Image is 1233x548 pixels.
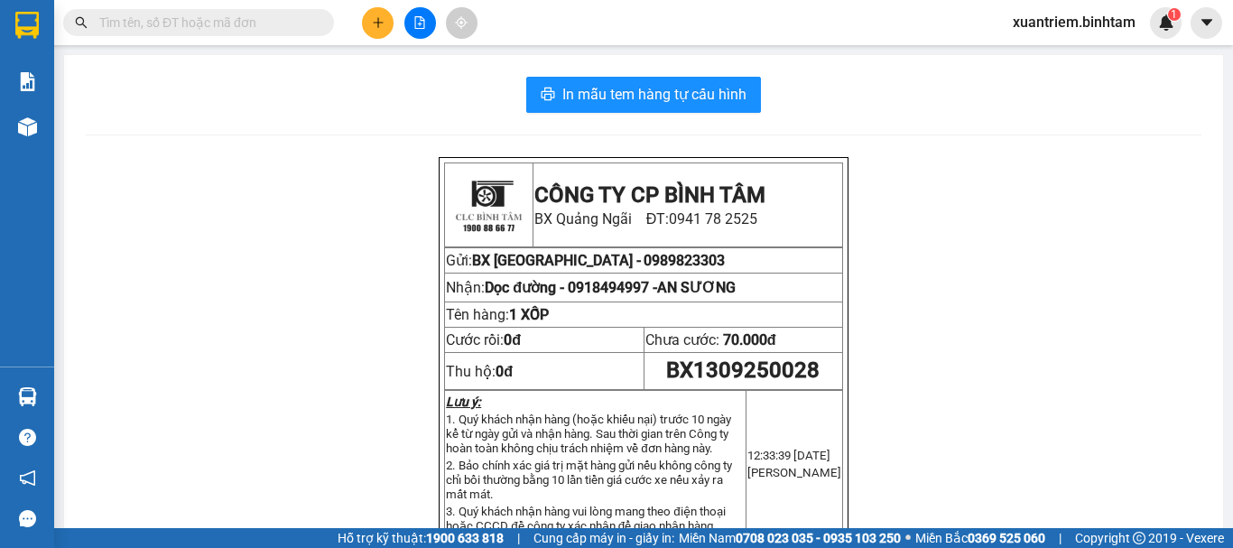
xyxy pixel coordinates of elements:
[446,306,549,323] span: Tên hàng:
[19,429,36,446] span: question-circle
[645,331,776,348] span: Chưa cước:
[18,117,37,136] img: warehouse-icon
[644,252,725,269] span: 0989823303
[19,469,36,487] span: notification
[509,306,549,323] span: 1 XỐP
[496,363,513,380] strong: 0đ
[446,252,472,269] span: Gửi:
[446,413,731,455] span: 1. Quý khách nhận hàng (hoặc khiếu nại) trước 10 ngày kể từ ngày gửi và nhận hàng. Sau thời gian ...
[504,331,521,348] span: 0đ
[446,331,521,348] span: Cước rồi:
[448,164,529,246] img: logo
[413,16,426,29] span: file-add
[968,531,1045,545] strong: 0369 525 060
[541,87,555,104] span: printer
[372,16,385,29] span: plus
[534,182,765,208] strong: CÔNG TY CP BÌNH TÂM
[1059,528,1061,548] span: |
[736,531,901,545] strong: 0708 023 035 - 0935 103 250
[1199,14,1215,31] span: caret-down
[1168,8,1181,21] sup: 1
[446,395,481,409] strong: Lưu ý:
[338,528,504,548] span: Hỗ trợ kỹ thuật:
[998,11,1150,33] span: xuantriem.binhtam
[1191,7,1222,39] button: caret-down
[446,459,732,501] span: 2. Bảo chính xác giá trị mặt hàng gửi nếu không công ty chỉ bồi thường bằng 10 lần tiền giá cước ...
[666,358,820,383] span: BX1309250028
[1133,532,1145,544] span: copyright
[472,252,641,269] span: BX [GEOGRAPHIC_DATA] -
[568,279,657,296] span: 0918494997 -
[446,7,477,39] button: aim
[534,210,758,228] span: BX Quảng Ngãi ĐT:
[99,13,312,33] input: Tìm tên, số ĐT hoặc mã đơn
[404,7,436,39] button: file-add
[19,510,36,527] span: message
[723,331,776,348] span: 70.000đ
[446,363,513,380] span: Thu hộ:
[517,528,520,548] span: |
[485,279,657,296] span: Dọc đường -
[533,528,674,548] span: Cung cấp máy in - giấy in:
[669,210,757,228] span: 0941 78 2525
[747,449,830,462] span: 12:33:39 [DATE]
[526,77,761,113] button: printerIn mẫu tem hàng tự cấu hình
[905,534,911,542] span: ⚪️
[455,16,468,29] span: aim
[657,279,736,296] span: AN SƯƠNG
[446,279,657,296] span: Nhận:
[562,83,746,106] span: In mẫu tem hàng tự cấu hình
[15,12,39,39] img: logo-vxr
[75,16,88,29] span: search
[18,387,37,406] img: warehouse-icon
[679,528,901,548] span: Miền Nam
[747,466,841,479] span: [PERSON_NAME]
[18,72,37,91] img: solution-icon
[362,7,394,39] button: plus
[1171,8,1177,21] span: 1
[446,505,725,533] span: 3. Quý khách nhận hàng vui lòng mang theo điện thoại hoặc CCCD đề công ty xác nhận để giao nhận h...
[1158,14,1174,31] img: icon-new-feature
[915,528,1045,548] span: Miền Bắc
[426,531,504,545] strong: 1900 633 818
